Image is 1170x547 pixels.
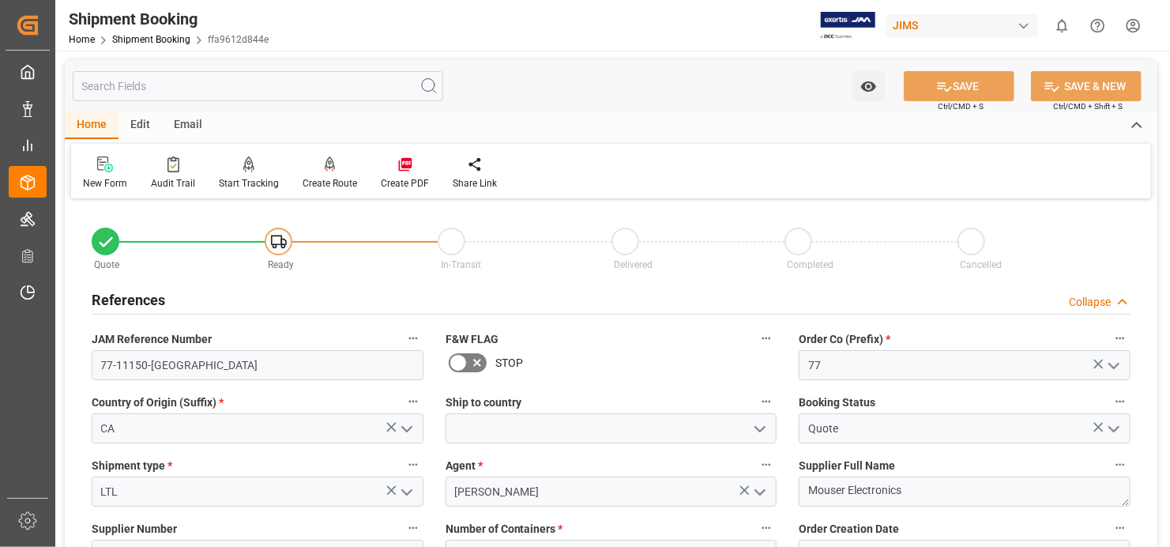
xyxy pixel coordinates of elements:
span: Quote [95,259,120,270]
button: SAVE & NEW [1031,71,1142,101]
a: Home [69,34,95,45]
button: Number of Containers * [756,518,777,538]
input: Type to search/select [92,413,423,443]
button: Country of Origin (Suffix) * [403,391,423,412]
button: Order Co (Prefix) * [1110,328,1130,349]
button: Supplier Full Name [1110,455,1130,475]
div: Home [65,112,119,139]
button: Order Creation Date [1110,518,1130,538]
button: F&W FLAG [756,328,777,349]
span: Ctrl/CMD + Shift + S [1053,100,1123,112]
button: JAM Reference Number [403,328,423,349]
div: JIMS [886,14,1038,37]
button: open menu [1100,417,1124,441]
button: open menu [747,480,771,504]
button: show 0 new notifications [1044,8,1080,43]
div: Email [162,112,214,139]
span: Shipment type [92,458,172,474]
span: Agent [446,458,483,474]
span: F&W FLAG [446,331,498,348]
button: Help Center [1080,8,1115,43]
textarea: Mouser Electronics [799,477,1130,507]
button: JIMS [886,10,1044,40]
div: Create PDF [381,176,429,191]
button: Agent * [756,455,777,475]
span: Ctrl/CMD + S [938,100,984,112]
button: open menu [747,417,771,441]
div: Share Link [453,176,497,191]
span: Ship to country [446,394,521,411]
input: Search Fields [73,71,443,101]
span: STOP [495,355,523,372]
span: JAM Reference Number [92,331,212,348]
button: open menu [852,71,885,101]
button: Ship to country [756,391,777,412]
span: Order Creation Date [799,521,899,538]
button: open menu [393,417,417,441]
div: Collapse [1069,294,1111,311]
button: Booking Status [1110,391,1130,412]
div: New Form [83,176,127,191]
span: Cancelled [960,259,1002,270]
span: Completed [787,259,833,270]
span: Booking Status [799,394,875,411]
a: Shipment Booking [112,34,190,45]
div: Edit [119,112,162,139]
span: Country of Origin (Suffix) [92,394,224,411]
div: Start Tracking [219,176,279,191]
span: Order Co (Prefix) [799,331,890,348]
span: Supplier Full Name [799,458,895,474]
span: Ready [268,259,294,270]
div: Audit Trail [151,176,195,191]
span: Delivered [614,259,653,270]
div: Shipment Booking [69,7,269,31]
button: open menu [1100,353,1124,378]
button: Supplier Number [403,518,423,538]
span: Number of Containers [446,521,563,538]
button: SAVE [904,71,1014,101]
h2: References [92,289,165,311]
button: Shipment type * [403,455,423,475]
span: Supplier Number [92,521,177,538]
img: Exertis%20JAM%20-%20Email%20Logo.jpg_1722504956.jpg [821,12,875,40]
span: In-Transit [441,259,481,270]
div: Create Route [303,176,357,191]
button: open menu [393,480,417,504]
